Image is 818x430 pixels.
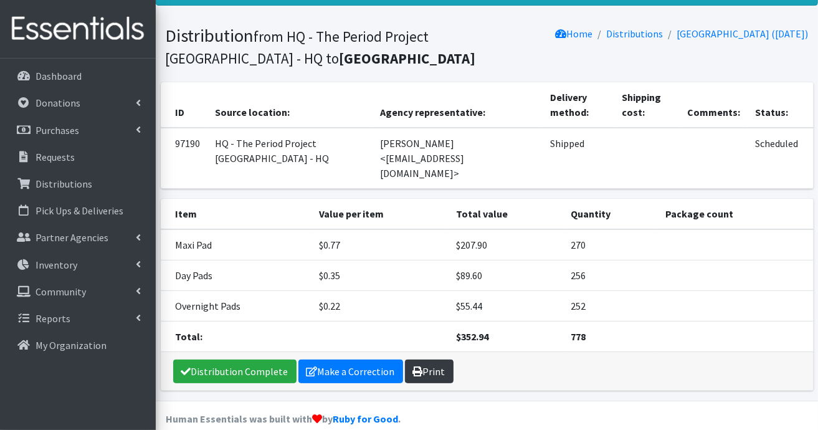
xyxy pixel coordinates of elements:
th: Value per item [312,199,449,229]
a: Inventory [5,252,151,277]
th: Shipping cost: [614,82,680,128]
a: My Organization [5,333,151,358]
a: Home [556,27,593,40]
small: from HQ - The Period Project [GEOGRAPHIC_DATA] - HQ to [166,27,476,67]
h1: Distribution [166,25,483,68]
img: HumanEssentials [5,8,151,50]
strong: Human Essentials was built with by . [166,413,401,425]
a: Community [5,279,151,304]
th: Agency representative: [373,82,543,128]
strong: 778 [571,330,586,343]
th: Total value [449,199,563,229]
th: Item [161,199,312,229]
a: Donations [5,90,151,115]
th: Comments: [680,82,748,128]
td: 256 [564,260,658,291]
a: Pick Ups & Deliveries [5,198,151,223]
td: 270 [564,229,658,260]
th: Package count [658,199,814,229]
th: ID [161,82,208,128]
td: Shipped [543,128,614,189]
a: Distributions [607,27,663,40]
b: [GEOGRAPHIC_DATA] [340,49,476,67]
p: Requests [36,151,75,163]
td: [PERSON_NAME] <[EMAIL_ADDRESS][DOMAIN_NAME]> [373,128,543,189]
td: $0.22 [312,291,449,322]
td: HQ - The Period Project [GEOGRAPHIC_DATA] - HQ [208,128,373,189]
a: Dashboard [5,64,151,88]
td: $89.60 [449,260,563,291]
th: Source location: [208,82,373,128]
td: Maxi Pad [161,229,312,260]
p: Distributions [36,178,92,190]
a: Make a Correction [298,360,403,383]
td: $0.35 [312,260,449,291]
a: Requests [5,145,151,170]
p: Reports [36,312,70,325]
p: Donations [36,97,80,109]
p: Dashboard [36,70,82,82]
td: $0.77 [312,229,449,260]
td: 97190 [161,128,208,189]
p: Pick Ups & Deliveries [36,204,123,217]
a: Partner Agencies [5,225,151,250]
p: My Organization [36,339,107,351]
p: Community [36,285,86,298]
a: Purchases [5,118,151,143]
th: Status: [748,82,813,128]
td: Day Pads [161,260,312,291]
th: Delivery method: [543,82,614,128]
a: [GEOGRAPHIC_DATA] ([DATE]) [677,27,809,40]
a: Ruby for Good [333,413,398,425]
td: $55.44 [449,291,563,322]
a: Reports [5,306,151,331]
p: Partner Agencies [36,231,108,244]
p: Purchases [36,124,79,136]
strong: $352.94 [456,330,488,343]
td: $207.90 [449,229,563,260]
a: Distributions [5,171,151,196]
strong: Total: [176,330,203,343]
a: Distribution Complete [173,360,297,383]
p: Inventory [36,259,77,271]
th: Quantity [564,199,658,229]
td: Scheduled [748,128,813,189]
td: Overnight Pads [161,291,312,322]
a: Print [405,360,454,383]
td: 252 [564,291,658,322]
